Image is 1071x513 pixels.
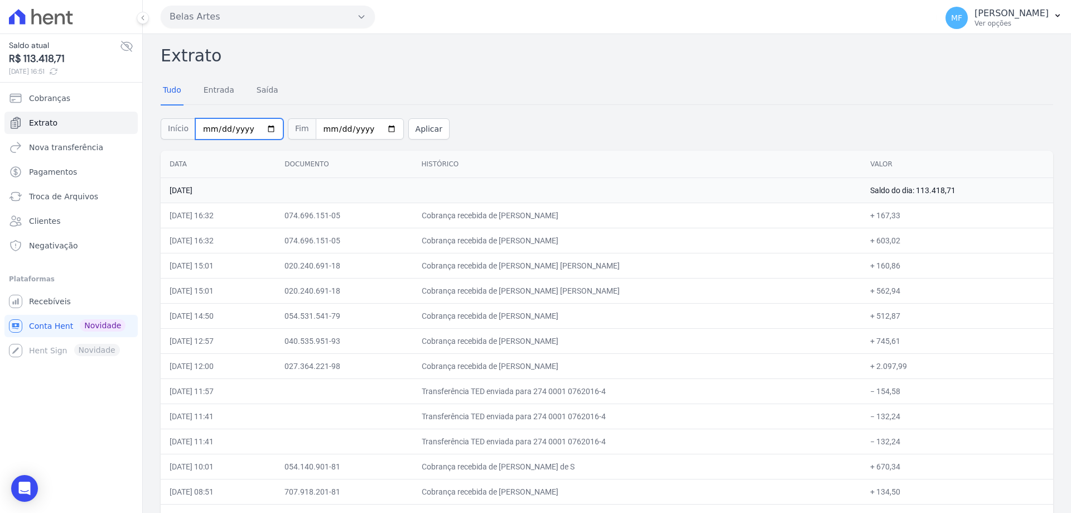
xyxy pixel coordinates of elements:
a: Conta Hent Novidade [4,315,138,337]
span: Conta Hent [29,320,73,332]
span: Clientes [29,215,60,227]
a: Negativação [4,234,138,257]
td: Transferência TED enviada para 274 0001 0762016-4 [413,404,862,429]
p: Ver opções [974,19,1049,28]
td: 020.240.691-18 [276,253,412,278]
td: Cobrança recebida de [PERSON_NAME] [413,303,862,328]
td: Cobrança recebida de [PERSON_NAME] de S [413,454,862,479]
span: Nova transferência [29,142,103,153]
td: Cobrança recebida de [PERSON_NAME] [413,228,862,253]
td: [DATE] 08:51 [161,479,276,504]
p: [PERSON_NAME] [974,8,1049,19]
td: Cobrança recebida de [PERSON_NAME] [413,353,862,378]
th: Histórico [413,151,862,178]
div: Open Intercom Messenger [11,475,38,502]
td: [DATE] 14:50 [161,303,276,328]
td: 020.240.691-18 [276,278,412,303]
td: Saldo do dia: 113.418,71 [861,178,1053,203]
td: + 2.097,99 [861,353,1053,378]
td: [DATE] 11:57 [161,378,276,404]
a: Pagamentos [4,161,138,183]
a: Tudo [161,76,184,106]
span: Troca de Arquivos [29,191,98,202]
td: + 603,02 [861,228,1053,253]
td: Transferência TED enviada para 274 0001 0762016-4 [413,378,862,404]
a: Entrada [201,76,237,106]
td: 074.696.151-05 [276,228,412,253]
span: Cobranças [29,93,70,104]
td: 054.531.541-79 [276,303,412,328]
td: 074.696.151-05 [276,203,412,228]
span: Pagamentos [29,166,77,178]
td: + 167,33 [861,203,1053,228]
td: [DATE] 15:01 [161,278,276,303]
td: Cobrança recebida de [PERSON_NAME] [413,203,862,228]
td: + 134,50 [861,479,1053,504]
td: + 512,87 [861,303,1053,328]
a: Saída [254,76,281,106]
div: Plataformas [9,272,133,286]
th: Documento [276,151,412,178]
span: Negativação [29,240,78,251]
a: Clientes [4,210,138,232]
a: Recebíveis [4,290,138,313]
span: Extrato [29,117,57,128]
td: [DATE] 11:41 [161,429,276,454]
td: Cobrança recebida de [PERSON_NAME] [PERSON_NAME] [413,253,862,278]
span: Início [161,118,195,140]
td: [DATE] 12:57 [161,328,276,353]
td: Cobrança recebida de [PERSON_NAME] [413,328,862,353]
button: MF [PERSON_NAME] Ver opções [937,2,1071,33]
td: [DATE] 16:32 [161,228,276,253]
span: Novidade [80,319,126,332]
span: Recebíveis [29,296,71,307]
td: [DATE] 15:01 [161,253,276,278]
td: 054.140.901-81 [276,454,412,479]
td: Transferência TED enviada para 274 0001 0762016-4 [413,429,862,454]
td: 040.535.951-93 [276,328,412,353]
td: [DATE] 10:01 [161,454,276,479]
td: − 132,24 [861,404,1053,429]
td: + 562,94 [861,278,1053,303]
h2: Extrato [161,43,1053,68]
button: Belas Artes [161,6,375,28]
span: R$ 113.418,71 [9,51,120,66]
td: − 132,24 [861,429,1053,454]
td: [DATE] 11:41 [161,404,276,429]
td: [DATE] 16:32 [161,203,276,228]
td: + 745,61 [861,328,1053,353]
span: [DATE] 16:51 [9,66,120,76]
td: + 160,86 [861,253,1053,278]
span: Saldo atual [9,40,120,51]
span: MF [951,14,962,22]
nav: Sidebar [9,87,133,362]
a: Cobranças [4,87,138,109]
td: [DATE] 12:00 [161,353,276,378]
th: Data [161,151,276,178]
span: Fim [288,118,316,140]
td: Cobrança recebida de [PERSON_NAME] [PERSON_NAME] [413,278,862,303]
a: Nova transferência [4,136,138,159]
td: [DATE] [161,178,861,203]
button: Aplicar [408,118,450,140]
td: Cobrança recebida de [PERSON_NAME] [413,479,862,504]
th: Valor [861,151,1053,178]
td: − 154,58 [861,378,1053,404]
a: Extrato [4,112,138,134]
td: 027.364.221-98 [276,353,412,378]
td: 707.918.201-81 [276,479,412,504]
a: Troca de Arquivos [4,185,138,208]
td: + 670,34 [861,454,1053,479]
